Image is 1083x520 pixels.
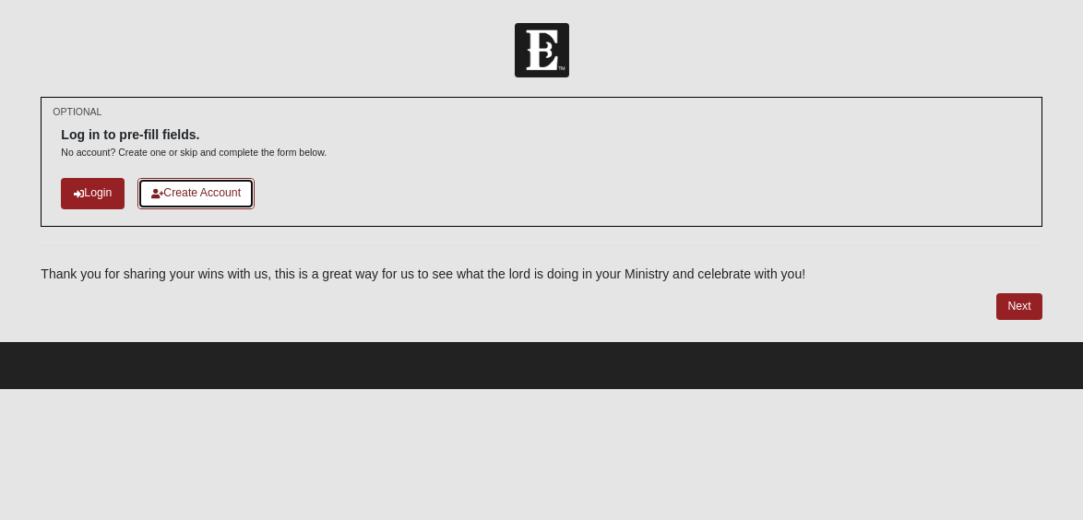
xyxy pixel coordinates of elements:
img: Church of Eleven22 Logo [515,23,569,77]
p: Thank you for sharing your wins with us, this is a great way for us to see what the lord is doing... [41,265,1041,284]
a: Login [61,178,125,208]
small: OPTIONAL [53,105,101,119]
a: Create Account [137,178,255,208]
a: Next [996,293,1041,320]
h6: Log in to pre-fill fields. [61,127,327,143]
p: No account? Create one or skip and complete the form below. [61,146,327,160]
